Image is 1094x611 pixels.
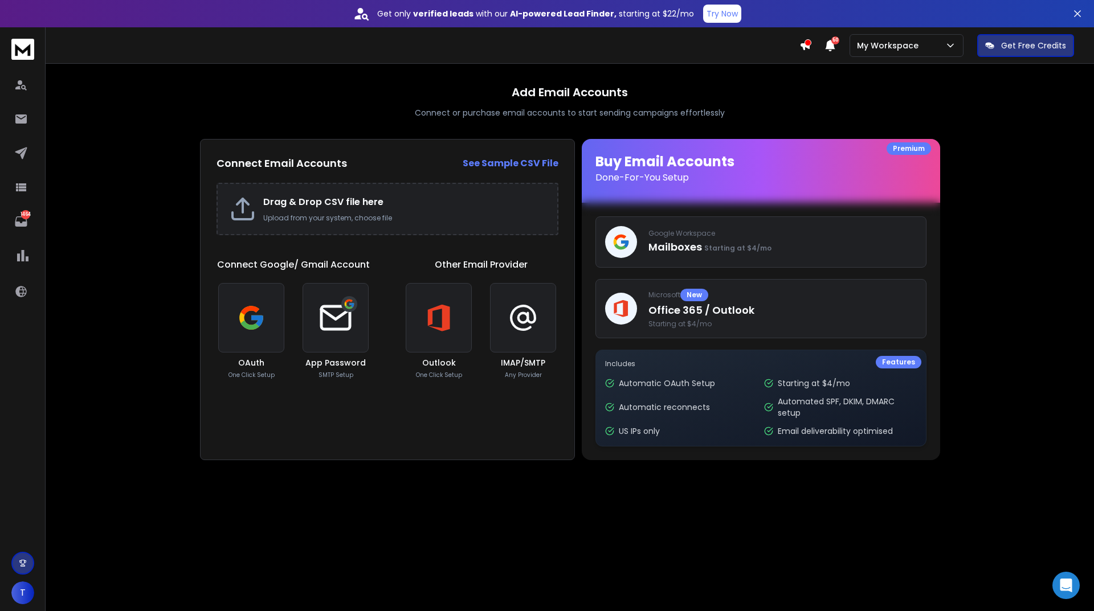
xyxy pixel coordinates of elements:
p: Get Free Credits [1001,40,1066,51]
p: Done-For-You Setup [595,171,926,184]
h2: Drag & Drop CSV file here [263,195,546,209]
strong: verified leads [413,8,473,19]
p: Any Provider [505,371,542,379]
p: Upload from your system, choose file [263,214,546,223]
button: Get Free Credits [977,34,1074,57]
img: logo [11,39,34,60]
p: My Workspace [857,40,923,51]
button: Try Now [703,5,741,23]
span: 50 [831,36,839,44]
h1: Add Email Accounts [512,84,628,100]
p: SMTP Setup [319,371,353,379]
h2: Connect Email Accounts [217,155,347,171]
p: Starting at $4/mo [778,378,850,389]
p: Automatic OAuth Setup [619,378,715,389]
h3: IMAP/SMTP [501,357,545,368]
div: Open Intercom Messenger [1052,572,1080,599]
span: Starting at $4/mo [704,243,771,253]
p: Automated SPF, DKIM, DMARC setup [778,396,916,419]
button: T [11,581,34,604]
p: Google Workspace [648,229,917,238]
p: US IPs only [619,425,660,437]
a: 1464 [10,210,32,233]
h3: Outlook [422,357,456,368]
p: Mailboxes [648,239,917,255]
p: 1464 [21,210,30,219]
div: Premium [887,142,931,155]
p: Get only with our starting at $22/mo [377,8,694,19]
div: Features [876,356,921,368]
h1: Other Email Provider [435,258,528,272]
h3: App Password [305,357,366,368]
a: See Sample CSV File [463,157,558,170]
span: Starting at $4/mo [648,319,917,329]
p: One Click Setup [416,371,462,379]
h1: Buy Email Accounts [595,153,926,184]
p: Email deliverability optimised [778,425,893,437]
h1: Connect Google/ Gmail Account [217,258,370,272]
p: Office 365 / Outlook [648,302,917,318]
p: Includes [605,359,917,368]
p: Microsoft [648,289,917,301]
p: Try Now [707,8,738,19]
p: Connect or purchase email accounts to start sending campaigns effortlessly [415,107,725,118]
p: Automatic reconnects [619,401,710,413]
h3: OAuth [238,357,264,368]
strong: AI-powered Lead Finder, [510,8,617,19]
div: New [680,289,708,301]
p: One Click Setup [228,371,275,379]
